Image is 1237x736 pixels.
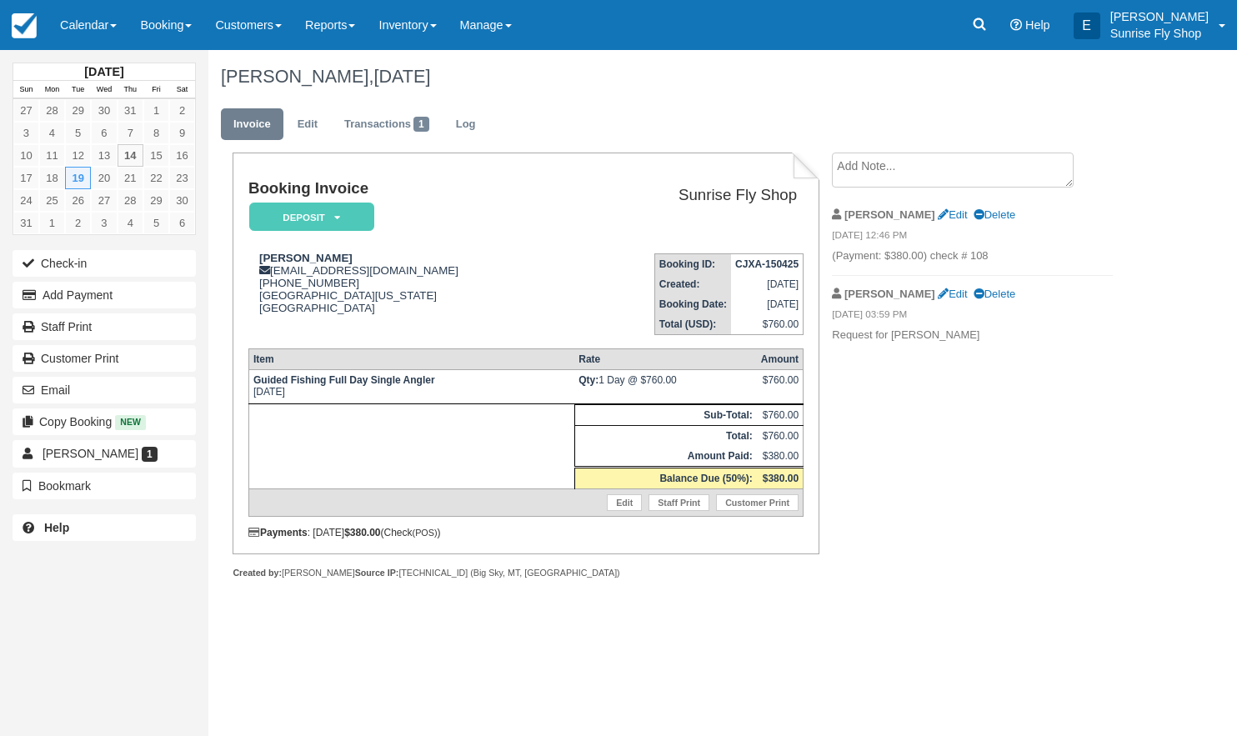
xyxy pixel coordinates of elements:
[757,405,804,426] td: $760.00
[1010,19,1022,31] i: Help
[248,370,574,404] td: [DATE]
[1110,8,1209,25] p: [PERSON_NAME]
[731,314,804,335] td: $760.00
[735,258,799,270] strong: CJXA-150425
[143,81,169,99] th: Fri
[248,252,573,335] div: [EMAIL_ADDRESS][DOMAIN_NAME] [PHONE_NUMBER] [GEOGRAPHIC_DATA][US_STATE] [GEOGRAPHIC_DATA]
[43,447,138,460] span: [PERSON_NAME]
[13,377,196,403] button: Email
[654,294,731,314] th: Booking Date:
[169,167,195,189] a: 23
[285,108,330,141] a: Edit
[118,122,143,144] a: 7
[574,426,757,447] th: Total:
[974,208,1015,221] a: Delete
[118,99,143,122] a: 31
[731,274,804,294] td: [DATE]
[13,212,39,234] a: 31
[253,374,435,386] strong: Guided Fishing Full Day Single Angler
[233,568,282,578] strong: Created by:
[716,494,799,511] a: Customer Print
[91,189,117,212] a: 27
[169,144,195,167] a: 16
[169,122,195,144] a: 9
[13,189,39,212] a: 24
[574,446,757,468] th: Amount Paid:
[39,144,65,167] a: 11
[574,468,757,489] th: Balance Due (50%):
[579,187,797,204] h2: Sunrise Fly Shop
[91,81,117,99] th: Wed
[44,521,69,534] b: Help
[574,405,757,426] th: Sub-Total:
[13,282,196,308] button: Add Payment
[731,294,804,314] td: [DATE]
[65,99,91,122] a: 29
[413,117,429,132] span: 1
[248,527,804,538] div: : [DATE] (Check )
[169,189,195,212] a: 30
[65,122,91,144] a: 5
[649,494,709,511] a: Staff Print
[249,203,374,232] em: Deposit
[12,13,37,38] img: checkfront-main-nav-mini-logo.png
[13,313,196,340] a: Staff Print
[259,252,353,264] strong: [PERSON_NAME]
[143,212,169,234] a: 5
[373,66,430,87] span: [DATE]
[233,567,819,579] div: [PERSON_NAME] [TECHNICAL_ID] (Big Sky, MT, [GEOGRAPHIC_DATA])
[91,167,117,189] a: 20
[974,288,1015,300] a: Delete
[91,212,117,234] a: 3
[757,446,804,468] td: $380.00
[65,81,91,99] th: Tue
[763,473,799,484] strong: $380.00
[654,274,731,294] th: Created:
[13,408,196,435] button: Copy Booking New
[91,99,117,122] a: 30
[1110,25,1209,42] p: Sunrise Fly Shop
[143,167,169,189] a: 22
[13,144,39,167] a: 10
[13,122,39,144] a: 3
[578,374,598,386] strong: Qty
[169,81,195,99] th: Sat
[607,494,642,511] a: Edit
[13,250,196,277] button: Check-in
[221,67,1124,87] h1: [PERSON_NAME],
[221,108,283,141] a: Invoice
[84,65,123,78] strong: [DATE]
[13,345,196,372] a: Customer Print
[1025,18,1050,32] span: Help
[13,440,196,467] a: [PERSON_NAME] 1
[832,248,1113,264] p: (Payment: $380.00) check # 108
[443,108,488,141] a: Log
[13,514,196,541] a: Help
[39,189,65,212] a: 25
[248,527,308,538] strong: Payments
[13,99,39,122] a: 27
[143,189,169,212] a: 29
[832,228,1113,247] em: [DATE] 12:46 PM
[832,328,1113,343] p: Request for [PERSON_NAME]
[118,189,143,212] a: 28
[118,144,143,167] a: 14
[39,167,65,189] a: 18
[39,122,65,144] a: 4
[757,349,804,370] th: Amount
[39,99,65,122] a: 28
[1074,13,1100,39] div: E
[938,288,967,300] a: Edit
[118,81,143,99] th: Thu
[115,415,146,429] span: New
[344,527,380,538] strong: $380.00
[844,208,935,221] strong: [PERSON_NAME]
[143,144,169,167] a: 15
[169,212,195,234] a: 6
[654,314,731,335] th: Total (USD):
[65,144,91,167] a: 12
[761,374,799,399] div: $760.00
[143,99,169,122] a: 1
[91,122,117,144] a: 6
[248,180,573,198] h1: Booking Invoice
